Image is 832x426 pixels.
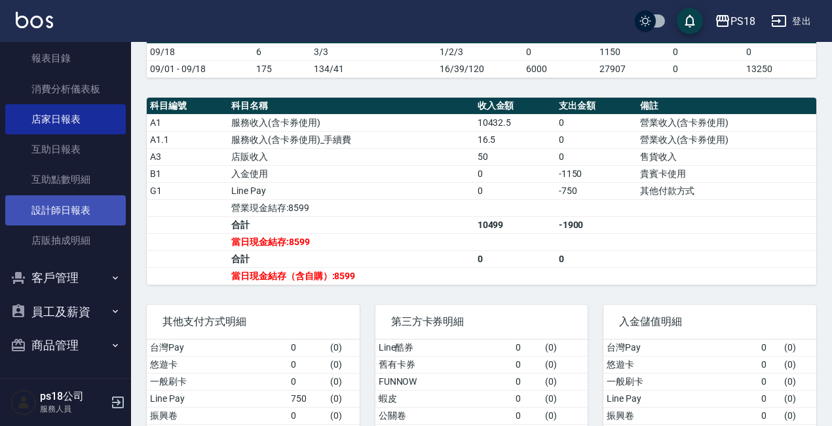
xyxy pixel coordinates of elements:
[327,373,359,390] td: ( 0 )
[619,315,801,328] span: 入金儲值明細
[147,131,228,148] td: A1.1
[474,182,556,199] td: 0
[436,60,523,77] td: 16/39/120
[40,403,107,415] p: 服務人員
[743,43,816,60] td: 0
[781,356,816,373] td: ( 0 )
[781,407,816,424] td: ( 0 )
[556,250,637,267] td: 0
[542,356,588,373] td: ( 0 )
[512,339,542,357] td: 0
[637,131,816,148] td: 營業收入(含卡券使用)
[5,261,126,295] button: 客戶管理
[637,114,816,131] td: 營業收入(含卡券使用)
[637,148,816,165] td: 售貨收入
[147,148,228,165] td: A3
[391,315,573,328] span: 第三方卡券明細
[147,165,228,182] td: B1
[375,356,513,373] td: 舊有卡券
[758,390,781,407] td: 0
[670,43,743,60] td: 0
[147,114,228,131] td: A1
[730,13,755,29] div: PS18
[474,165,556,182] td: 0
[147,390,288,407] td: Line Pay
[147,407,288,424] td: 振興卷
[474,131,556,148] td: 16.5
[147,356,288,373] td: 悠遊卡
[556,131,637,148] td: 0
[147,373,288,390] td: 一般刷卡
[542,339,588,357] td: ( 0 )
[758,373,781,390] td: 0
[781,390,816,407] td: ( 0 )
[228,165,474,182] td: 入金使用
[542,390,588,407] td: ( 0 )
[523,60,596,77] td: 6000
[327,339,359,357] td: ( 0 )
[228,182,474,199] td: Line Pay
[556,182,637,199] td: -750
[5,43,126,73] a: 報表目錄
[147,339,288,357] td: 台灣Pay
[228,267,474,284] td: 當日現金結存（含自購）:8599
[474,250,556,267] td: 0
[288,373,327,390] td: 0
[147,60,253,77] td: 09/01 - 09/18
[556,216,637,233] td: -1900
[228,114,474,131] td: 服務收入(含卡券使用)
[228,199,474,216] td: 營業現金結存:8599
[5,74,126,104] a: 消費分析儀表板
[5,134,126,165] a: 互助日報表
[556,148,637,165] td: 0
[436,43,523,60] td: 1/2/3
[311,60,436,77] td: 134/41
[253,60,311,77] td: 175
[375,339,513,357] td: Line酷券
[327,356,359,373] td: ( 0 )
[556,114,637,131] td: 0
[512,356,542,373] td: 0
[147,98,228,115] th: 科目編號
[375,407,513,424] td: 公關卷
[758,407,781,424] td: 0
[603,390,758,407] td: Line Pay
[603,373,758,390] td: 一般刷卡
[677,8,703,34] button: save
[637,182,816,199] td: 其他付款方式
[781,373,816,390] td: ( 0 )
[5,295,126,329] button: 員工及薪資
[327,407,359,424] td: ( 0 )
[474,216,556,233] td: 10499
[766,9,816,33] button: 登出
[523,43,596,60] td: 0
[512,373,542,390] td: 0
[512,390,542,407] td: 0
[5,165,126,195] a: 互助點數明細
[637,165,816,182] td: 貴賓卡使用
[162,315,344,328] span: 其他支付方式明細
[288,407,327,424] td: 0
[228,250,474,267] td: 合計
[670,60,743,77] td: 0
[542,373,588,390] td: ( 0 )
[253,43,311,60] td: 6
[709,8,761,35] button: PS18
[758,356,781,373] td: 0
[311,43,436,60] td: 3/3
[637,98,816,115] th: 備註
[474,98,556,115] th: 收入金額
[147,43,253,60] td: 09/18
[596,43,670,60] td: 1150
[228,131,474,148] td: 服務收入(含卡券使用)_手續費
[603,356,758,373] td: 悠遊卡
[603,407,758,424] td: 振興卷
[288,339,327,357] td: 0
[603,339,758,357] td: 台灣Pay
[147,27,816,78] table: a dense table
[758,339,781,357] td: 0
[596,60,670,77] td: 27907
[228,233,474,250] td: 當日現金結存:8599
[288,356,327,373] td: 0
[147,98,816,285] table: a dense table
